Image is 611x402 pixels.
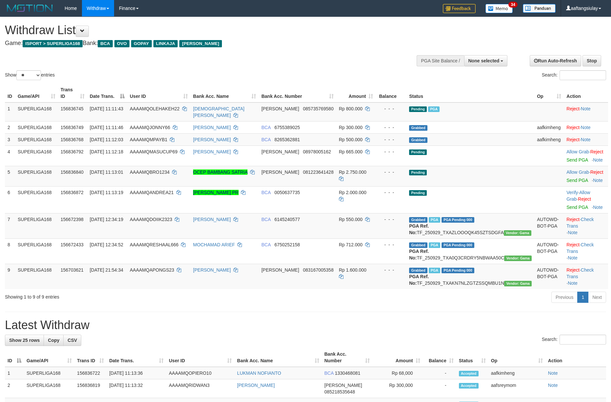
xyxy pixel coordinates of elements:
b: PGA Ref. No: [409,274,429,286]
td: aafkimheng [534,133,564,145]
td: 2 [5,121,15,133]
td: · [564,133,608,145]
th: Date Trans.: activate to sort column ascending [107,348,166,367]
span: 156672433 [61,242,84,247]
span: Rp 712.000 [339,242,363,247]
span: None selected [468,58,500,63]
a: Reject [566,137,580,142]
a: Note [568,280,578,286]
td: AUTOWD-BOT-PGA [534,238,564,264]
span: Rp 2.750.000 [339,169,366,175]
span: AAAAMQMASUCUP69 [130,149,177,154]
td: SUPERLIGA168 [24,367,74,379]
a: Run Auto-Refresh [530,55,581,66]
span: Copy 6755389025 to clipboard [274,125,300,130]
span: AAAAMQMPAYB1 [130,137,168,142]
span: Copy 085735769580 to clipboard [303,106,333,111]
div: - - - [378,241,404,248]
div: PGA Site Balance / [417,55,464,66]
a: Next [588,292,606,303]
td: SUPERLIGA168 [24,379,74,398]
span: Rp 300.000 [339,125,363,130]
span: Rp 1.600.000 [339,267,366,273]
span: [PERSON_NAME] [261,106,299,111]
img: Button%20Memo.svg [485,4,513,13]
span: Grabbed [409,242,427,248]
td: SUPERLIGA168 [15,186,58,213]
td: · [564,145,608,166]
span: 156836745 [61,106,84,111]
span: · [566,190,590,202]
span: Accepted [459,383,479,389]
input: Search: [560,335,606,345]
span: BCA [261,242,270,247]
th: ID [5,84,15,102]
span: AAAAMQBRO1234 [130,169,169,175]
a: Note [548,383,558,388]
a: [PERSON_NAME] [193,267,231,273]
span: AAAAMQDOIIK2323 [130,217,172,222]
th: Status [406,84,534,102]
a: [DEMOGRAPHIC_DATA][PERSON_NAME] [193,106,245,118]
td: aafkimheng [534,121,564,133]
td: · [564,102,608,122]
span: 156836872 [61,190,84,195]
span: [DATE] 11:11:46 [90,125,123,130]
span: AAAAMQAPONGS23 [130,267,174,273]
span: Rp 800.000 [339,106,363,111]
td: 8 [5,238,15,264]
span: Vendor URL: https://trx31.1velocity.biz [504,230,531,236]
th: Bank Acc. Number: activate to sort column ascending [259,84,336,102]
a: Send PGA [566,205,588,210]
a: [PERSON_NAME] [193,137,231,142]
span: Marked by aafsoycanthlai [429,217,440,223]
span: [DATE] 11:12:18 [90,149,123,154]
span: Grabbed [409,137,427,143]
td: 2 [5,379,24,398]
td: 156836722 [74,367,107,379]
th: Bank Acc. Name: activate to sort column ascending [234,348,322,367]
span: [DATE] 11:13:19 [90,190,123,195]
span: Vendor URL: https://trx31.1velocity.biz [504,281,532,286]
span: · [566,149,590,154]
div: - - - [378,267,404,273]
a: Stop [582,55,601,66]
span: 156836749 [61,125,84,130]
a: Reject [566,217,580,222]
span: [PERSON_NAME] [325,383,362,388]
td: 1 [5,367,24,379]
span: Rp 500.000 [339,137,363,142]
td: 1 [5,102,15,122]
a: Send PGA [566,178,588,183]
b: PGA Ref. No: [409,249,429,260]
a: Reject [566,242,580,247]
label: Show entries [5,70,55,80]
span: Copy 6750252158 to clipboard [274,242,300,247]
span: AAAAMQJONNY66 [130,125,170,130]
select: Showentries [16,70,41,80]
span: [PERSON_NAME] [179,40,222,47]
span: AAAAMQOLEHAKEH22 [130,106,180,111]
a: Verify [566,190,578,195]
span: LINKAJA [153,40,178,47]
span: Vendor URL: https://trx31.1velocity.biz [504,256,532,261]
img: Feedback.jpg [443,4,476,13]
img: MOTION_logo.png [5,3,55,13]
span: [DATE] 12:34:19 [90,217,123,222]
a: Note [593,205,603,210]
th: Game/API: activate to sort column ascending [24,348,74,367]
th: Amount: activate to sort column ascending [372,348,423,367]
img: panduan.png [523,4,556,13]
td: · · [564,213,608,238]
td: SUPERLIGA168 [15,166,58,186]
div: - - - [378,216,404,223]
span: Copy 8265362881 to clipboard [274,137,300,142]
span: Grabbed [409,217,427,223]
span: BCA [261,217,270,222]
a: [PERSON_NAME] [193,149,231,154]
th: Trans ID: activate to sort column ascending [74,348,107,367]
span: Grabbed [409,125,427,131]
div: - - - [378,148,404,155]
td: - [423,379,456,398]
a: Note [581,125,591,130]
